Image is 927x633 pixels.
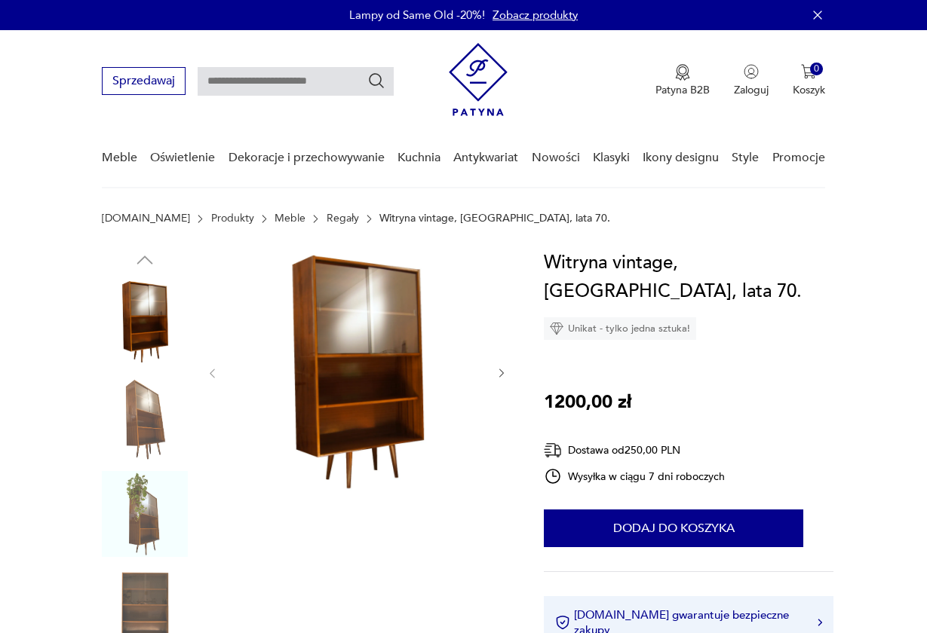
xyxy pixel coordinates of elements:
img: Ikona diamentu [550,322,563,335]
button: Patyna B2B [655,64,710,97]
a: Meble [102,129,137,187]
img: Ikona dostawy [544,441,562,460]
a: [DOMAIN_NAME] [102,213,190,225]
a: Zobacz produkty [493,8,578,23]
a: Sprzedawaj [102,77,186,87]
a: Klasyki [593,129,630,187]
a: Antykwariat [453,129,518,187]
div: Dostawa od 250,00 PLN [544,441,725,460]
img: Ikona strzałki w prawo [818,619,822,626]
a: Promocje [772,129,825,187]
img: Ikona koszyka [801,64,816,79]
p: Witryna vintage, [GEOGRAPHIC_DATA], lata 70. [379,213,610,225]
button: Zaloguj [734,64,769,97]
a: Dekoracje i przechowywanie [229,129,385,187]
h1: Witryna vintage, [GEOGRAPHIC_DATA], lata 70. [544,249,833,306]
p: Patyna B2B [655,83,710,97]
button: Dodaj do koszyka [544,509,803,547]
button: 0Koszyk [793,64,825,97]
div: 0 [810,63,823,75]
p: Zaloguj [734,83,769,97]
a: Ikony designu [643,129,719,187]
div: Wysyłka w ciągu 7 dni roboczych [544,467,725,485]
p: Lampy od Same Old -20%! [349,8,485,23]
a: Meble [275,213,305,225]
button: Szukaj [367,72,385,90]
img: Ikona certyfikatu [555,615,570,630]
div: Unikat - tylko jedna sztuka! [544,317,696,340]
img: Zdjęcie produktu Witryna vintage, Polska, lata 70. [234,249,480,495]
a: Regały [327,213,359,225]
a: Kuchnia [398,129,440,187]
p: 1200,00 zł [544,388,631,417]
img: Zdjęcie produktu Witryna vintage, Polska, lata 70. [102,471,188,557]
img: Zdjęcie produktu Witryna vintage, Polska, lata 70. [102,375,188,461]
img: Ikona medalu [675,64,690,81]
a: Style [732,129,759,187]
p: Koszyk [793,83,825,97]
a: Produkty [211,213,254,225]
a: Ikona medaluPatyna B2B [655,64,710,97]
img: Ikonka użytkownika [744,64,759,79]
button: Sprzedawaj [102,67,186,95]
a: Nowości [532,129,580,187]
a: Oświetlenie [150,129,215,187]
img: Zdjęcie produktu Witryna vintage, Polska, lata 70. [102,279,188,365]
img: Patyna - sklep z meblami i dekoracjami vintage [449,43,508,116]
